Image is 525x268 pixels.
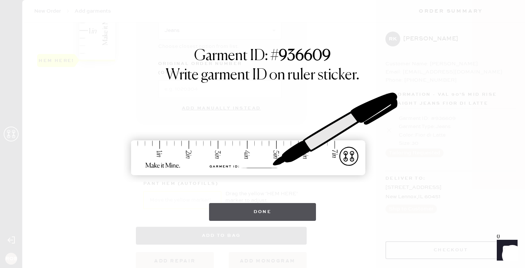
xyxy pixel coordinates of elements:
strong: 936609 [279,49,331,63]
img: ruler-sticker-sharpie.svg [123,73,402,196]
h1: Garment ID: # [194,47,331,66]
iframe: Front Chat [490,235,522,267]
button: Done [209,203,316,221]
h1: Write garment ID on ruler sticker. [166,66,359,84]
